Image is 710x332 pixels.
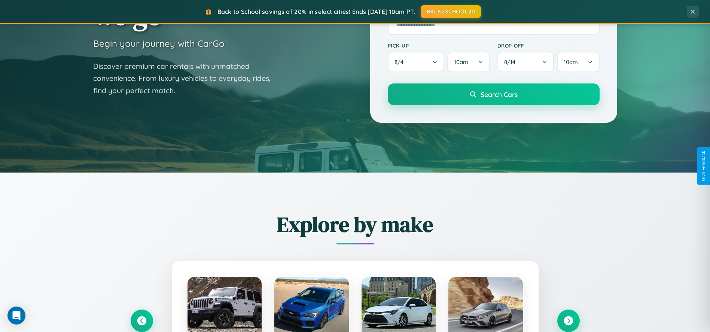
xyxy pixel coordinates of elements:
div: Open Intercom Messenger [7,307,25,325]
button: 8/4 [388,52,445,72]
label: Pick-up [388,42,490,49]
button: 8/14 [497,52,554,72]
span: Search Cars [481,90,518,98]
h2: Explore by make [131,210,580,239]
span: 10am [564,58,578,66]
button: 10am [447,52,490,72]
p: Discover premium car rentals with unmatched convenience. From luxury vehicles to everyday rides, ... [93,60,280,97]
button: 10am [557,52,599,72]
h3: Begin your journey with CarGo [93,38,225,49]
span: Back to School savings of 20% in select cities! Ends [DATE] 10am PT. [217,8,415,15]
span: 8 / 14 [504,58,519,66]
div: Give Feedback [701,151,706,181]
label: Drop-off [497,42,600,49]
span: 8 / 4 [394,58,407,66]
span: 10am [454,58,468,66]
button: Search Cars [388,83,600,105]
button: BACK2SCHOOL20 [421,5,481,18]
